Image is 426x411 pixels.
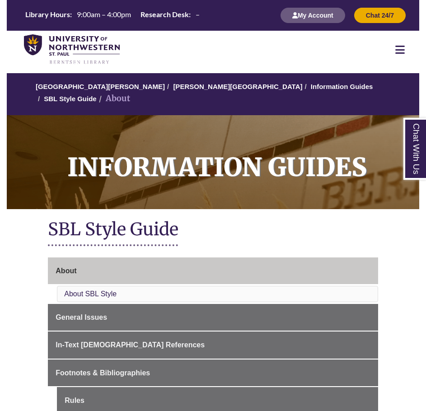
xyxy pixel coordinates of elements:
[57,115,419,197] h1: Information Guides
[137,9,192,19] th: Research Desk:
[64,290,117,298] a: About SBL Style
[97,92,130,105] li: About
[173,83,302,90] a: [PERSON_NAME][GEOGRAPHIC_DATA]
[22,9,203,22] a: Hours Today
[36,83,165,90] a: [GEOGRAPHIC_DATA][PERSON_NAME]
[281,11,345,19] a: My Account
[354,11,406,19] a: Chat 24/7
[48,360,378,387] a: Footnotes & Bibliographies
[56,369,150,377] span: Footnotes & Bibliographies
[311,83,373,90] a: Information Guides
[48,332,378,359] a: In-Text [DEMOGRAPHIC_DATA] References
[56,313,107,321] span: General Issues
[354,8,406,23] button: Chat 24/7
[7,115,419,209] a: Information Guides
[56,267,76,275] span: About
[56,341,205,349] span: In-Text [DEMOGRAPHIC_DATA] References
[196,10,200,19] span: –
[77,10,131,19] span: 9:00am – 4:00pm
[48,304,378,331] a: General Issues
[48,218,378,242] h1: SBL Style Guide
[281,8,345,23] button: My Account
[24,34,120,65] img: UNWSP Library Logo
[48,257,378,285] a: About
[44,95,96,103] a: SBL Style Guide
[22,9,73,19] th: Library Hours:
[22,9,203,21] table: Hours Today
